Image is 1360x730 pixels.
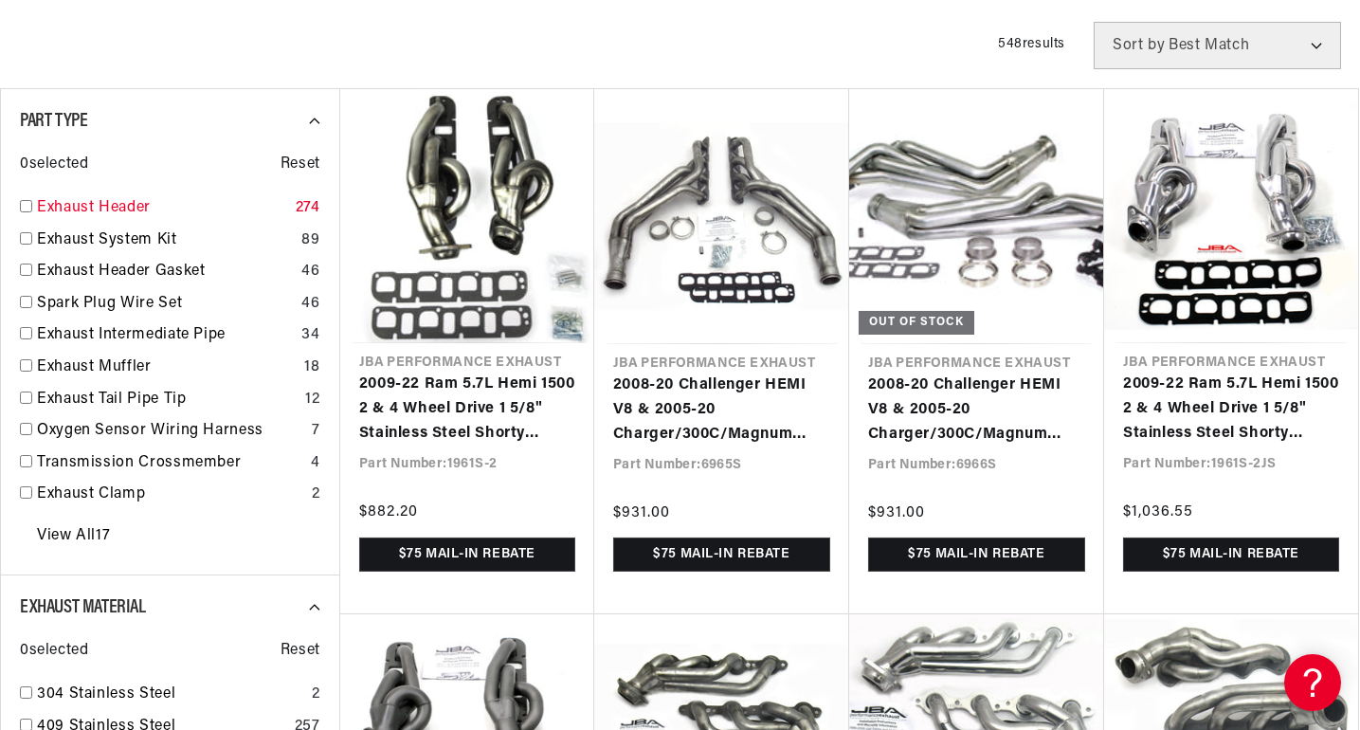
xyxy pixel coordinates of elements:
[20,598,146,617] span: Exhaust Material
[301,323,319,348] div: 34
[37,356,297,380] a: Exhaust Muffler
[1113,38,1165,53] span: Sort by
[301,228,319,253] div: 89
[312,683,320,707] div: 2
[37,419,304,444] a: Oxygen Sensor Wiring Harness
[37,323,294,348] a: Exhaust Intermediate Pipe
[37,228,294,253] a: Exhaust System Kit
[20,639,88,664] span: 0 selected
[998,37,1065,51] span: 548 results
[868,374,1085,447] a: 2008-20 Challenger HEMI V8 & 2005-20 Charger/300C/Magnum HEMI V8 1 7/8" Stainless Steel Long Tube...
[1094,22,1341,69] select: Sort by
[37,196,288,221] a: Exhaust Header
[312,483,320,507] div: 2
[296,196,320,221] div: 274
[20,112,87,131] span: Part Type
[37,451,303,476] a: Transmission Crossmember
[37,260,294,284] a: Exhaust Header Gasket
[20,153,88,177] span: 0 selected
[301,292,319,317] div: 46
[312,419,320,444] div: 7
[37,388,298,412] a: Exhaust Tail Pipe Tip
[37,524,110,549] a: View All 17
[311,451,320,476] div: 4
[613,374,830,447] a: 2008-20 Challenger HEMI V8 & 2005-20 Charger/300C/Magnum HEMI V8 1 3/4" Long Tube Stainless Steel...
[281,639,320,664] span: Reset
[359,373,575,446] a: 2009-22 Ram 5.7L Hemi 1500 2 & 4 Wheel Drive 1 5/8" Stainless Steel Shorty Header
[37,483,304,507] a: Exhaust Clamp
[305,388,319,412] div: 12
[281,153,320,177] span: Reset
[304,356,319,380] div: 18
[37,292,294,317] a: Spark Plug Wire Set
[37,683,304,707] a: 304 Stainless Steel
[301,260,319,284] div: 46
[1123,373,1339,446] a: 2009-22 Ram 5.7L Hemi 1500 2 & 4 Wheel Drive 1 5/8" Stainless Steel Shorty Header with Metallic C...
